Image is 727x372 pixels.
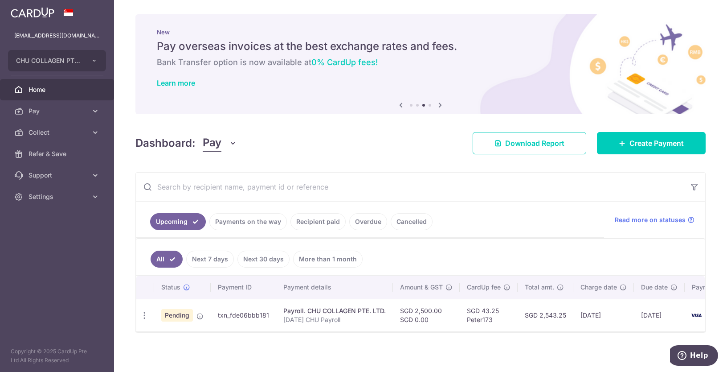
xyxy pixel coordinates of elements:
span: Amount & GST [400,283,443,292]
h6: Bank Transfer option is now available at [157,57,684,68]
a: Read more on statuses [615,215,694,224]
p: [DATE] CHU Payroll [283,315,386,324]
span: Settings [29,192,87,201]
a: Create Payment [597,132,706,154]
a: Next 7 days [186,251,234,268]
td: SGD 43.25 Peter173 [460,299,518,331]
th: Payment ID [211,276,276,299]
span: Read more on statuses [615,215,686,224]
a: Upcoming [150,213,206,230]
a: Next 30 days [237,251,290,268]
span: Due date [641,283,668,292]
span: CHU COLLAGEN PTE. LTD. [16,56,82,65]
div: Payroll. CHU COLLAGEN PTE. LTD. [283,306,386,315]
span: CardUp fee [467,283,501,292]
span: 0% CardUp fees! [311,58,378,67]
button: Pay [203,135,237,152]
img: Bank Card [687,310,705,321]
a: Recipient paid [290,213,346,230]
span: Support [29,171,87,180]
span: Create Payment [629,138,684,149]
a: Learn more [157,79,195,87]
span: Pay [203,135,221,152]
a: Download Report [473,132,586,154]
img: International Invoice Banner [135,14,706,114]
a: Overdue [349,213,387,230]
a: More than 1 month [293,251,363,268]
td: txn_fde06bbb181 [211,299,276,331]
h5: Pay overseas invoices at the best exchange rates and fees. [157,39,684,54]
h4: Dashboard: [135,135,196,151]
span: Home [29,85,87,94]
p: New [157,29,684,36]
td: [DATE] [634,299,685,331]
th: Payment details [276,276,393,299]
p: [EMAIL_ADDRESS][DOMAIN_NAME] [14,31,100,40]
a: All [151,251,183,268]
button: CHU COLLAGEN PTE. LTD. [8,50,106,71]
span: Download Report [505,138,564,149]
td: SGD 2,543.25 [518,299,573,331]
span: Pending [161,309,193,322]
a: Cancelled [391,213,433,230]
iframe: Opens a widget where you can find more information [670,345,718,368]
a: Payments on the way [209,213,287,230]
img: CardUp [11,7,54,18]
span: Refer & Save [29,149,87,158]
span: Status [161,283,180,292]
span: Charge date [580,283,617,292]
input: Search by recipient name, payment id or reference [136,173,684,201]
span: Total amt. [525,283,554,292]
td: [DATE] [573,299,634,331]
td: SGD 2,500.00 SGD 0.00 [393,299,460,331]
span: Collect [29,128,87,137]
span: Pay [29,107,87,116]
